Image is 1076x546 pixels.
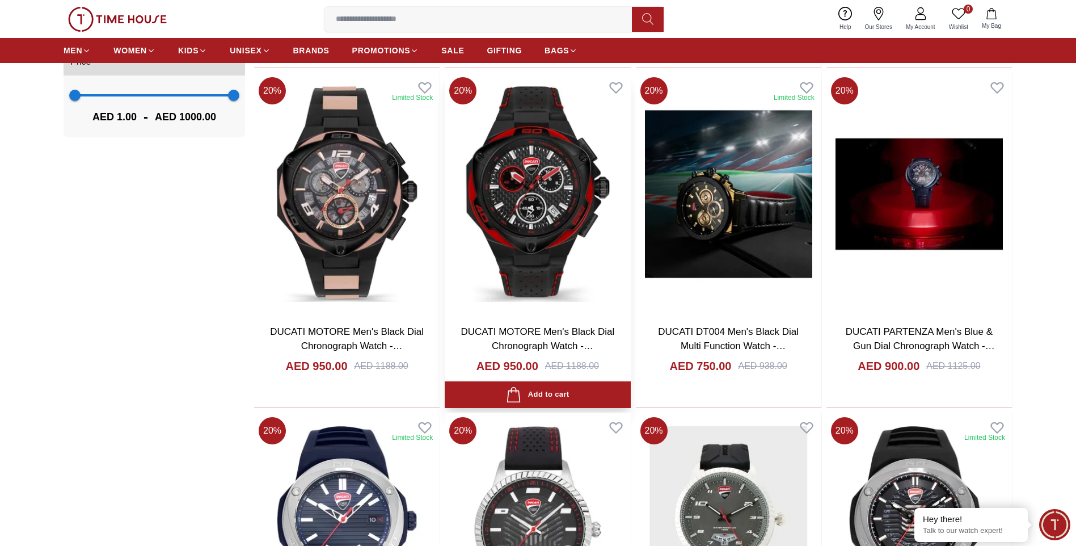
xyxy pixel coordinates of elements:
[831,417,858,444] span: 20 %
[487,40,522,61] a: GIFTING
[352,40,419,61] a: PROMOTIONS
[259,417,286,444] span: 20 %
[230,45,261,56] span: UNISEX
[445,73,630,316] img: DUCATI MOTORE Men's Black Dial Chronograph Watch - DTWGC2019004
[137,108,155,126] span: -
[293,45,330,56] span: BRANDS
[858,5,899,33] a: Our Stores
[901,23,940,31] span: My Account
[977,22,1006,30] span: My Bag
[259,77,286,104] span: 20 %
[293,40,330,61] a: BRANDS
[506,387,569,402] div: Add to cart
[476,358,538,374] h4: AED 950.00
[545,359,599,373] div: AED 1188.00
[445,381,630,408] button: Add to cart
[449,77,476,104] span: 20 %
[230,40,270,61] a: UNISEX
[286,358,348,374] h4: AED 950.00
[658,326,799,366] a: DUCATI DT004 Men's Black Dial Multi Function Watch - DTWGF2019202
[846,326,995,366] a: DUCATI PARTENZA Men's Blue & Gun Dial Chronograph Watch - DTWGO0000205
[178,45,199,56] span: KIDS
[352,45,411,56] span: PROMOTIONS
[964,5,973,14] span: 0
[441,40,464,61] a: SALE
[835,23,856,31] span: Help
[178,40,207,61] a: KIDS
[441,45,464,56] span: SALE
[860,23,897,31] span: Our Stores
[774,93,815,102] div: Limited Stock
[64,45,82,56] span: MEN
[640,417,668,444] span: 20 %
[68,7,167,32] img: ...
[449,417,476,444] span: 20 %
[545,40,577,61] a: BAGS
[64,40,91,61] a: MEN
[833,5,858,33] a: Help
[670,358,732,374] h4: AED 750.00
[975,6,1008,32] button: My Bag
[355,359,408,373] div: AED 1188.00
[392,93,433,102] div: Limited Stock
[636,73,821,316] img: DUCATI DT004 Men's Black Dial Multi Function Watch - DTWGF2019202
[926,359,980,373] div: AED 1125.00
[155,109,216,125] span: AED 1000.00
[545,45,569,56] span: BAGS
[92,109,137,125] span: AED 1.00
[942,5,975,33] a: 0Wishlist
[113,45,147,56] span: WOMEN
[944,23,973,31] span: Wishlist
[858,358,919,374] h4: AED 900.00
[113,40,155,61] a: WOMEN
[826,73,1012,316] img: DUCATI PARTENZA Men's Blue & Gun Dial Chronograph Watch - DTWGO0000205
[640,77,668,104] span: 20 %
[254,73,440,316] img: DUCATI MOTORE Men's Black Dial Chronograph Watch - DTWGO0000306
[270,326,424,366] a: DUCATI MOTORE Men's Black Dial Chronograph Watch - DTWGO0000306
[738,359,787,373] div: AED 938.00
[923,514,1019,525] div: Hey there!
[487,45,522,56] span: GIFTING
[1039,509,1070,540] div: Chat Widget
[392,433,433,442] div: Limited Stock
[831,77,858,104] span: 20 %
[964,433,1005,442] div: Limited Stock
[923,526,1019,536] p: Talk to our watch expert!
[461,326,614,366] a: DUCATI MOTORE Men's Black Dial Chronograph Watch - DTWGC2019004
